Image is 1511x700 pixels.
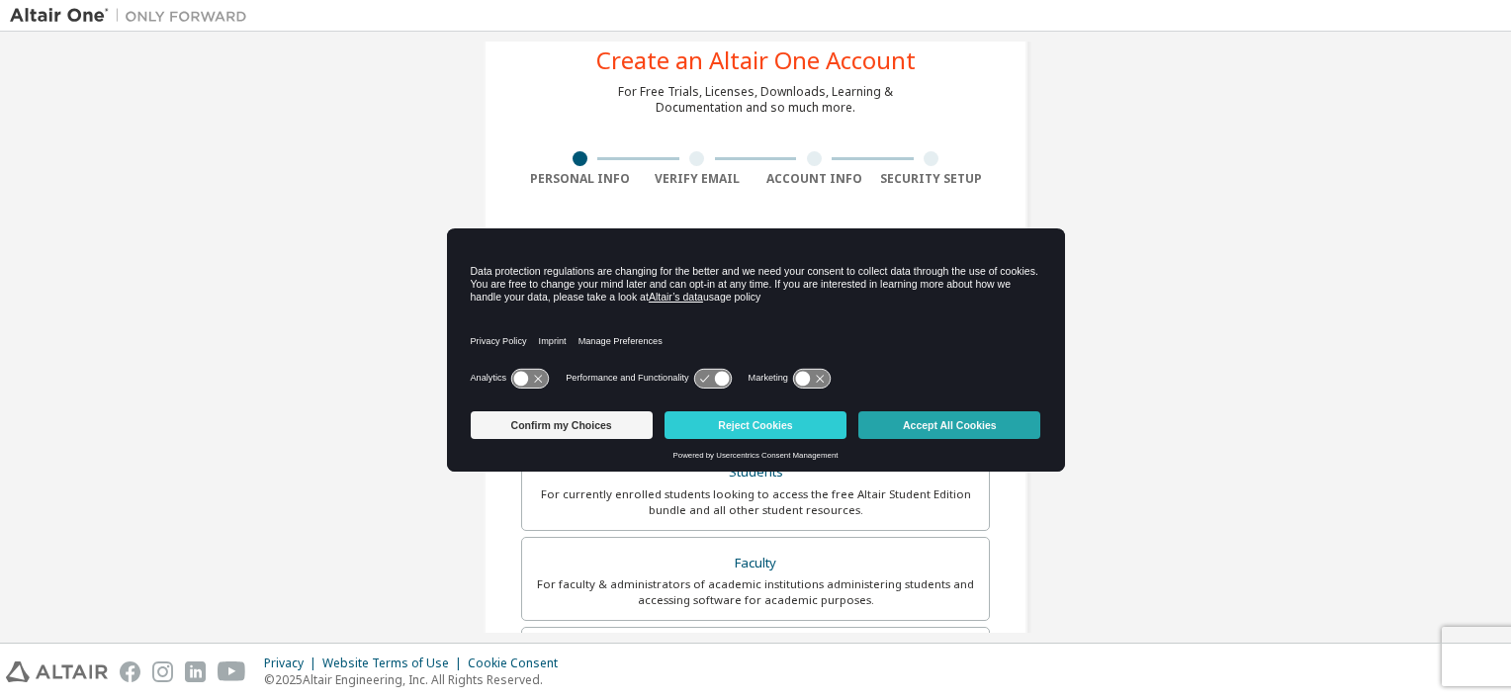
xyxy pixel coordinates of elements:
p: © 2025 Altair Engineering, Inc. All Rights Reserved. [264,671,570,688]
div: Personal Info [521,171,639,187]
img: instagram.svg [152,661,173,682]
div: Verify Email [639,171,756,187]
div: For faculty & administrators of academic institutions administering students and accessing softwa... [534,576,977,608]
div: Students [534,459,977,486]
div: Website Terms of Use [322,656,468,671]
img: facebook.svg [120,661,140,682]
div: Privacy [264,656,322,671]
div: Cookie Consent [468,656,570,671]
div: For currently enrolled students looking to access the free Altair Student Edition bundle and all ... [534,486,977,518]
img: youtube.svg [218,661,246,682]
div: For Free Trials, Licenses, Downloads, Learning & Documentation and so much more. [618,84,893,116]
img: altair_logo.svg [6,661,108,682]
div: Security Setup [873,171,991,187]
img: linkedin.svg [185,661,206,682]
img: Altair One [10,6,257,26]
div: Faculty [534,550,977,577]
div: Create an Altair One Account [596,48,916,72]
div: Account Info [755,171,873,187]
